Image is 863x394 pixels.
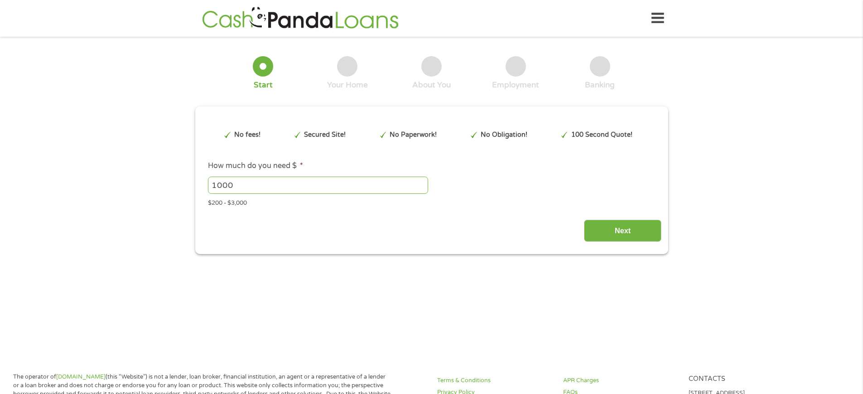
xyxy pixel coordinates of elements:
p: Secured Site! [304,130,346,140]
label: How much do you need $ [208,161,303,171]
h4: Contacts [689,375,804,384]
div: Banking [585,80,615,90]
div: About You [412,80,451,90]
div: Start [254,80,273,90]
p: No Obligation! [481,130,527,140]
div: Your Home [327,80,368,90]
p: 100 Second Quote! [571,130,632,140]
a: APR Charges [563,376,678,385]
p: No Paperwork! [390,130,437,140]
a: Terms & Conditions [437,376,552,385]
img: GetLoanNow Logo [199,5,401,31]
a: [DOMAIN_NAME] [56,373,106,380]
p: No fees! [234,130,260,140]
div: Employment [492,80,539,90]
input: Next [584,220,661,242]
div: $200 - $3,000 [208,196,655,208]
